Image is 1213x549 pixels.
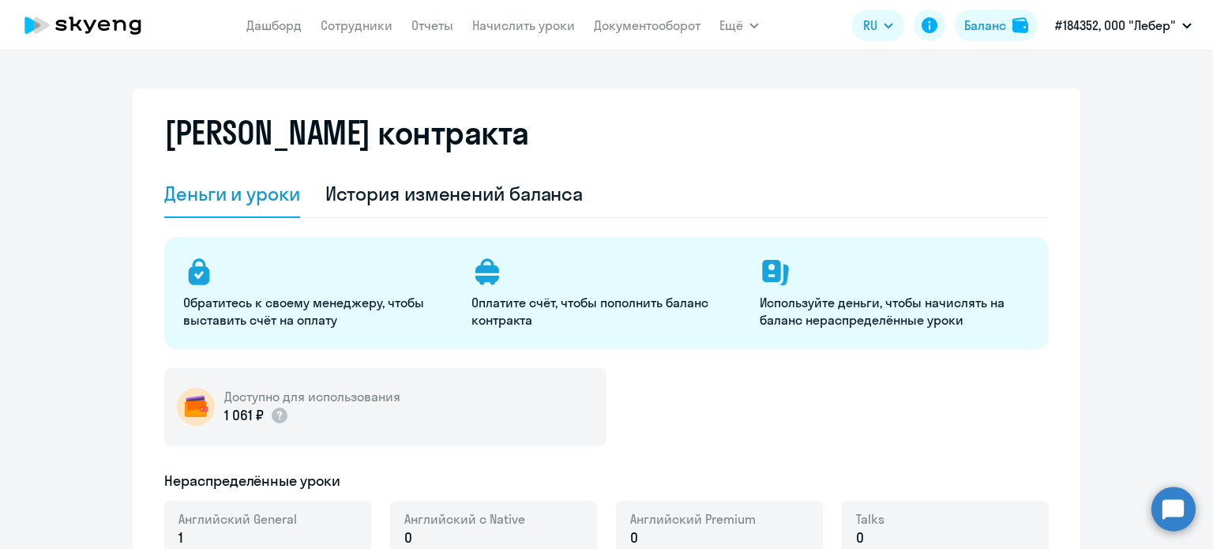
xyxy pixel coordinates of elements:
[224,388,400,405] h5: Доступно для использования
[411,17,453,33] a: Отчеты
[630,510,756,528] span: Английский Premium
[183,294,453,329] p: Обратитесь к своему менеджеру, чтобы выставить счёт на оплату
[863,16,877,35] span: RU
[760,294,1029,329] p: Используйте деньги, чтобы начислять на баланс нераспределённые уроки
[178,528,183,548] span: 1
[955,9,1038,41] button: Балансbalance
[594,17,700,33] a: Документооборот
[719,16,743,35] span: Ещё
[177,388,215,426] img: wallet-circle.png
[856,510,884,528] span: Talks
[321,17,392,33] a: Сотрудники
[246,17,302,33] a: Дашборд
[178,510,297,528] span: Английский General
[224,405,289,426] p: 1 061 ₽
[164,114,529,152] h2: [PERSON_NAME] контракта
[852,9,904,41] button: RU
[472,17,575,33] a: Начислить уроки
[164,181,300,206] div: Деньги и уроки
[1012,17,1028,33] img: balance
[630,528,638,548] span: 0
[1055,16,1176,35] p: #184352, ООО "Лебер"
[404,528,412,548] span: 0
[856,528,864,548] span: 0
[719,9,759,41] button: Ещё
[325,181,584,206] div: История изменений баланса
[471,294,741,329] p: Оплатите счёт, чтобы пополнить баланс контракта
[964,16,1006,35] div: Баланс
[404,510,525,528] span: Английский с Native
[1047,6,1200,44] button: #184352, ООО "Лебер"
[164,471,340,491] h5: Нераспределённые уроки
